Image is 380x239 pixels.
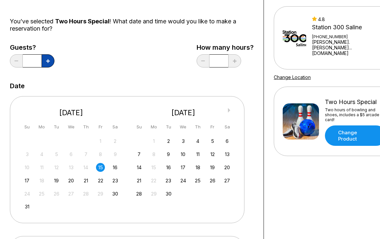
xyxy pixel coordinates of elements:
[23,163,32,172] div: Not available Sunday, August 10th, 2025
[149,176,158,185] div: Not available Monday, September 22nd, 2025
[52,189,61,198] div: Not available Tuesday, August 26th, 2025
[67,176,76,185] div: Choose Wednesday, August 20th, 2025
[179,176,188,185] div: Choose Wednesday, September 24th, 2025
[193,150,202,159] div: Choose Thursday, September 11th, 2025
[23,122,32,131] div: Su
[52,122,61,131] div: Tu
[135,150,143,159] div: Choose Sunday, September 7th, 2025
[52,150,61,159] div: Not available Tuesday, August 5th, 2025
[81,122,90,131] div: Th
[67,150,76,159] div: Not available Wednesday, August 6th, 2025
[208,150,217,159] div: Choose Friday, September 12th, 2025
[179,137,188,146] div: Choose Wednesday, September 3rd, 2025
[193,176,202,185] div: Choose Thursday, September 25th, 2025
[22,136,121,211] div: month 2025-08
[52,163,61,172] div: Not available Tuesday, August 12th, 2025
[193,163,202,172] div: Choose Thursday, September 18th, 2025
[81,163,90,172] div: Not available Thursday, August 14th, 2025
[208,176,217,185] div: Choose Friday, September 26th, 2025
[20,108,122,117] div: [DATE]
[111,163,120,172] div: Choose Saturday, August 16th, 2025
[52,176,61,185] div: Choose Tuesday, August 19th, 2025
[164,150,173,159] div: Choose Tuesday, September 9th, 2025
[96,176,105,185] div: Choose Friday, August 22nd, 2025
[23,189,32,198] div: Not available Sunday, August 24th, 2025
[96,122,105,131] div: Fr
[283,20,306,56] img: Station 300 Saline
[223,122,232,131] div: Sa
[223,176,232,185] div: Choose Saturday, September 27th, 2025
[149,163,158,172] div: Not available Monday, September 15th, 2025
[164,122,173,131] div: Tu
[135,122,143,131] div: Su
[179,122,188,131] div: We
[135,176,143,185] div: Choose Sunday, September 21st, 2025
[37,163,46,172] div: Not available Monday, August 11th, 2025
[10,18,254,32] div: You’ve selected ! What date and time would you like to make a reservation for?
[67,122,76,131] div: We
[134,136,233,198] div: month 2025-09
[223,163,232,172] div: Choose Saturday, September 20th, 2025
[81,176,90,185] div: Choose Thursday, August 21st, 2025
[228,108,233,113] button: Next Month
[164,176,173,185] div: Choose Tuesday, September 23rd, 2025
[96,137,105,146] div: Not available Friday, August 1st, 2025
[81,189,90,198] div: Not available Thursday, August 28th, 2025
[179,163,188,172] div: Choose Wednesday, September 17th, 2025
[135,189,143,198] div: Choose Sunday, September 28th, 2025
[274,74,311,80] a: Change Location
[111,176,120,185] div: Choose Saturday, August 23rd, 2025
[81,150,90,159] div: Not available Thursday, August 7th, 2025
[132,108,235,117] div: [DATE]
[193,122,202,131] div: Th
[37,176,46,185] div: Not available Monday, August 18th, 2025
[10,82,25,90] label: Date
[23,176,32,185] div: Choose Sunday, August 17th, 2025
[223,150,232,159] div: Choose Saturday, September 13th, 2025
[96,150,105,159] div: Not available Friday, August 8th, 2025
[111,137,120,146] div: Not available Saturday, August 2nd, 2025
[23,150,32,159] div: Not available Sunday, August 3rd, 2025
[111,150,120,159] div: Not available Saturday, August 9th, 2025
[55,18,110,25] span: Two Hours Special
[67,189,76,198] div: Not available Wednesday, August 27th, 2025
[37,122,46,131] div: Mo
[149,189,158,198] div: Not available Monday, September 29th, 2025
[197,44,254,51] label: How many hours?
[111,189,120,198] div: Choose Saturday, August 30th, 2025
[10,44,54,51] label: Guests?
[283,103,319,140] img: Two Hours Special
[111,122,120,131] div: Sa
[179,150,188,159] div: Choose Wednesday, September 10th, 2025
[164,163,173,172] div: Choose Tuesday, September 16th, 2025
[96,163,105,172] div: Choose Friday, August 15th, 2025
[223,137,232,146] div: Choose Saturday, September 6th, 2025
[208,137,217,146] div: Choose Friday, September 5th, 2025
[67,163,76,172] div: Not available Wednesday, August 13th, 2025
[37,150,46,159] div: Not available Monday, August 4th, 2025
[96,189,105,198] div: Not available Friday, August 29th, 2025
[208,122,217,131] div: Fr
[149,150,158,159] div: Not available Monday, September 8th, 2025
[149,122,158,131] div: Mo
[193,137,202,146] div: Choose Thursday, September 4th, 2025
[135,163,143,172] div: Choose Sunday, September 14th, 2025
[208,163,217,172] div: Choose Friday, September 19th, 2025
[23,202,32,211] div: Choose Sunday, August 31st, 2025
[37,189,46,198] div: Not available Monday, August 25th, 2025
[164,189,173,198] div: Choose Tuesday, September 30th, 2025
[149,137,158,146] div: Not available Monday, September 1st, 2025
[164,137,173,146] div: Choose Tuesday, September 2nd, 2025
